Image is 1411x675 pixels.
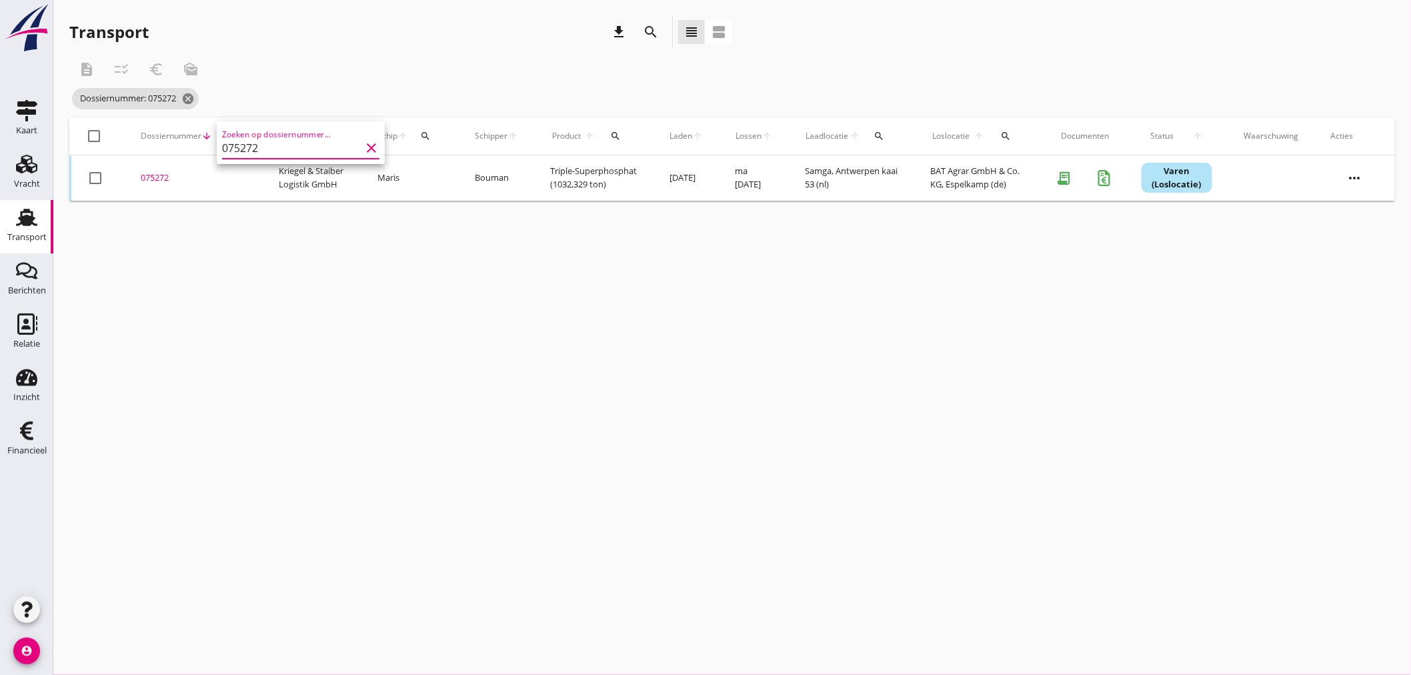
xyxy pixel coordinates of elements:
i: arrow_upward [1183,131,1212,141]
span: Lossen [736,130,762,142]
div: Acties [1331,130,1379,142]
span: Loslocatie [931,130,972,142]
div: Waarschuwing [1244,130,1299,142]
i: view_agenda [711,24,727,40]
i: more_horiz [1336,159,1374,197]
div: Transport [69,21,149,43]
span: Status [1142,130,1184,142]
div: Relatie [13,340,40,348]
i: arrow_upward [508,131,519,141]
i: receipt_long [1051,165,1078,191]
td: Bouman [459,155,535,201]
img: logo-small.a267ee39.svg [3,3,51,53]
i: cancel [181,92,195,105]
td: BAT Agrar GmbH & Co. KG, Espelkamp (de) [915,155,1046,201]
i: view_headline [683,24,699,40]
div: Inzicht [13,393,40,402]
i: search [874,131,884,141]
span: Schip [378,130,398,142]
span: Laadlocatie [805,130,849,142]
i: arrow_upward [693,131,703,141]
div: Financieel [7,446,47,455]
div: Berichten [8,286,46,295]
i: arrow_upward [972,131,987,141]
div: 075272 [141,171,247,185]
span: Dossiernummer: 075272 [72,88,199,109]
i: arrow_upward [583,131,597,141]
div: Documenten [1062,130,1110,142]
span: Dossiernummer [141,130,201,142]
input: Zoeken op dossiernummer... [222,137,361,159]
td: ma [DATE] [720,155,789,201]
span: Laden [670,130,693,142]
i: arrow_downward [201,131,212,141]
td: Kriegel & Staiber Logistik GmbH [263,155,362,201]
div: Vracht [14,179,40,188]
div: Transport [7,233,47,241]
i: arrow_upward [762,131,773,141]
div: Klant [279,120,346,152]
span: Product [551,130,583,142]
div: Kaart [16,126,37,135]
span: Schipper [475,130,508,142]
td: [DATE] [654,155,720,201]
td: Maris [362,155,459,201]
i: search [610,131,621,141]
td: Triple-Superphosphat (1032,329 ton) [535,155,654,201]
i: search [421,131,431,141]
i: arrow_upward [849,131,861,141]
i: arrow_upward [398,131,409,141]
i: search [643,24,659,40]
td: Samga, Antwerpen kaai 53 (nl) [789,155,915,201]
i: download [611,24,627,40]
div: Varen (Loslocatie) [1142,163,1212,193]
i: account_circle [13,638,40,664]
i: search [1001,131,1012,141]
i: clear [363,140,379,156]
